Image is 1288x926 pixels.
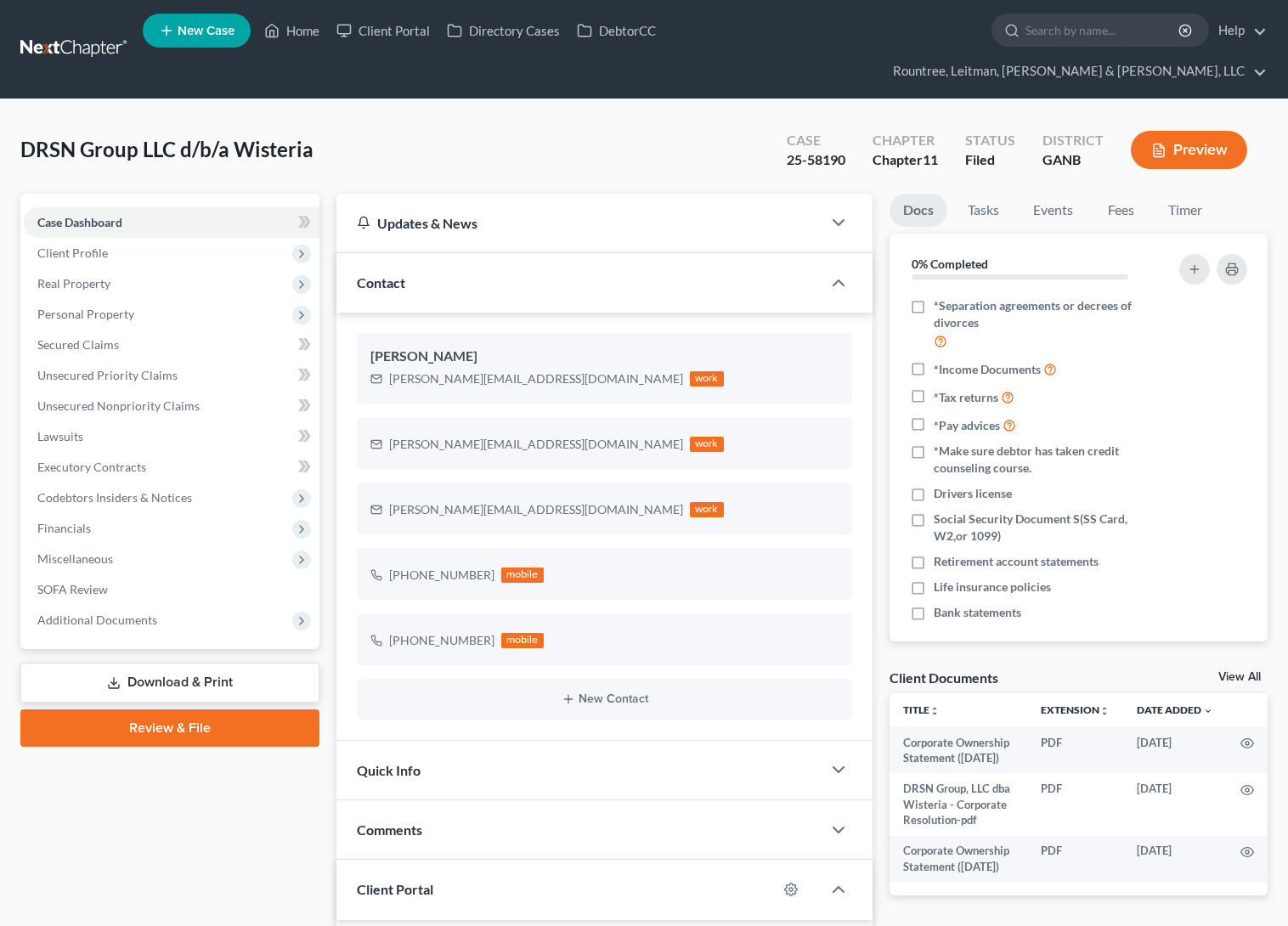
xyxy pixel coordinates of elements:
[690,371,724,387] div: work
[1042,131,1104,150] div: District
[178,25,234,37] span: New Case
[24,330,319,360] a: Secured Claims
[37,276,110,291] span: Real Property
[934,485,1012,502] span: Drivers license
[20,137,314,161] span: DRSN Group LLC d/b/a Wisteria
[37,215,122,229] span: Case Dashboard
[389,436,683,453] div: [PERSON_NAME][EMAIL_ADDRESS][DOMAIN_NAME]
[24,574,319,605] a: SOFA Review
[934,511,1159,545] span: Social Security Document S(SS Card, W2,or 1099)
[912,257,988,271] strong: 0% Completed
[1042,150,1104,170] div: GANB
[328,15,438,46] a: Client Portal
[890,836,1027,883] td: Corporate Ownership Statement ([DATE])
[1025,14,1181,46] input: Search by name...
[37,398,200,413] span: Unsecured Nonpriority Claims
[787,150,845,170] div: 25-58190
[389,632,494,649] div: [PHONE_NUMBER]
[934,297,1159,331] span: *Separation agreements or decrees of divorces
[389,567,494,584] div: [PHONE_NUMBER]
[934,389,998,406] span: *Tax returns
[934,443,1159,477] span: *Make sure debtor has taken credit counseling course.
[501,633,544,648] div: mobile
[690,502,724,517] div: work
[370,347,839,367] div: [PERSON_NAME]
[357,762,421,778] span: Quick Info
[1137,703,1213,716] a: Date Added expand_more
[568,15,664,46] a: DebtorCC
[357,881,433,897] span: Client Portal
[1123,773,1227,835] td: [DATE]
[1218,671,1261,683] a: View All
[37,246,108,260] span: Client Profile
[1123,727,1227,774] td: [DATE]
[24,360,319,391] a: Unsecured Priority Claims
[873,131,938,150] div: Chapter
[1027,836,1123,883] td: PDF
[37,521,91,535] span: Financials
[24,421,319,452] a: Lawsuits
[890,669,998,686] div: Client Documents
[965,131,1015,150] div: Status
[1099,706,1110,716] i: unfold_more
[873,150,938,170] div: Chapter
[389,370,683,387] div: [PERSON_NAME][EMAIL_ADDRESS][DOMAIN_NAME]
[884,56,1267,87] a: Rountree, Leitman, [PERSON_NAME] & [PERSON_NAME], LLC
[934,417,1000,434] span: *Pay advices
[389,501,683,518] div: [PERSON_NAME][EMAIL_ADDRESS][DOMAIN_NAME]
[24,207,319,238] a: Case Dashboard
[934,553,1099,570] span: Retirement account statements
[1020,194,1087,227] a: Events
[1123,836,1227,883] td: [DATE]
[1210,15,1267,46] a: Help
[37,429,83,443] span: Lawsuits
[787,131,845,150] div: Case
[954,194,1013,227] a: Tasks
[37,613,157,627] span: Additional Documents
[20,709,319,747] a: Review & File
[370,692,839,706] button: New Contact
[1093,194,1148,227] a: Fees
[890,194,947,227] a: Docs
[1203,706,1213,716] i: expand_more
[20,663,319,703] a: Download & Print
[903,703,940,716] a: Titleunfold_more
[1155,194,1216,227] a: Timer
[37,582,108,596] span: SOFA Review
[890,727,1027,774] td: Corporate Ownership Statement ([DATE])
[934,361,1041,378] span: *Income Documents
[256,15,328,46] a: Home
[37,337,119,352] span: Secured Claims
[37,460,146,474] span: Executory Contracts
[890,773,1027,835] td: DRSN Group, LLC dba Wisteria - Corporate Resolution-pdf
[24,391,319,421] a: Unsecured Nonpriority Claims
[37,551,113,566] span: Miscellaneous
[934,579,1051,596] span: Life insurance policies
[24,452,319,483] a: Executory Contracts
[37,307,134,321] span: Personal Property
[357,274,405,291] span: Contact
[501,567,544,583] div: mobile
[1027,773,1123,835] td: PDF
[357,214,801,232] div: Updates & News
[923,151,938,167] span: 11
[965,150,1015,170] div: Filed
[929,706,940,716] i: unfold_more
[690,437,724,452] div: work
[1027,727,1123,774] td: PDF
[1041,703,1110,716] a: Extensionunfold_more
[357,822,422,838] span: Comments
[37,490,192,505] span: Codebtors Insiders & Notices
[934,604,1021,621] span: Bank statements
[438,15,568,46] a: Directory Cases
[1131,131,1247,169] button: Preview
[37,368,178,382] span: Unsecured Priority Claims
